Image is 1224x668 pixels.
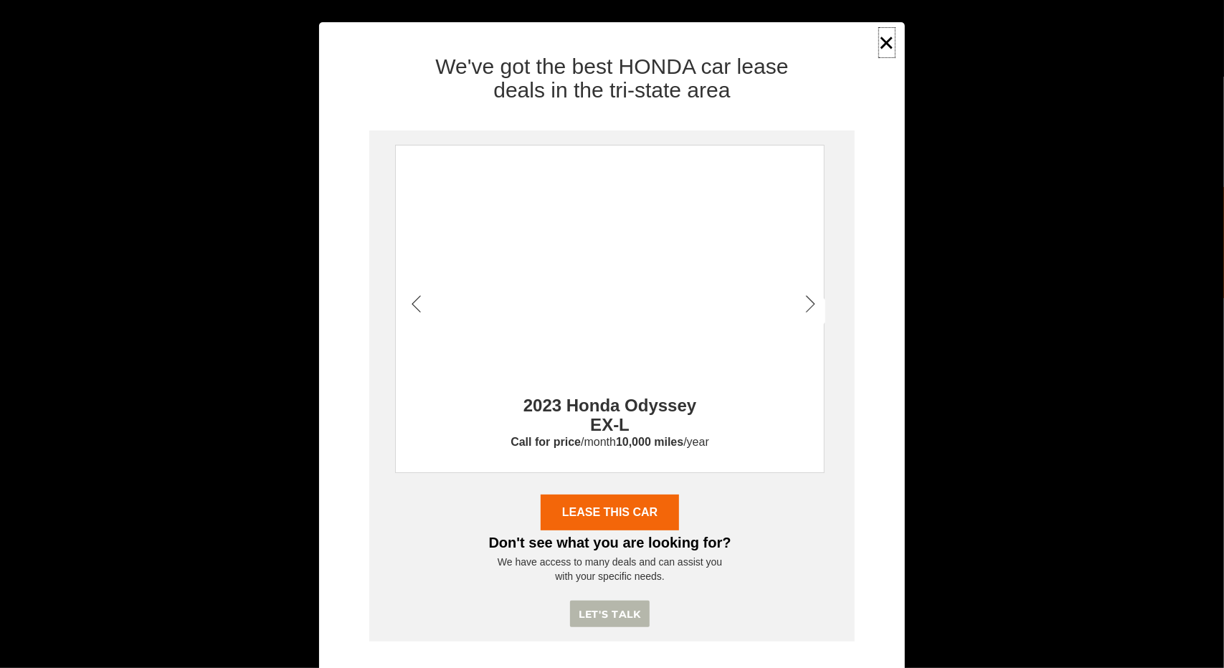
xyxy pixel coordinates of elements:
[511,436,581,448] strong: Call for price
[509,371,711,434] h2: 2023 Honda Odyssey EX-L
[570,601,650,627] button: LET'S TALK
[330,54,894,102] h2: We've got the best HONDA car lease deals in the tri-state area
[541,495,679,530] a: Lease THIS CAR
[570,609,650,620] a: LET'S TALK
[395,555,825,583] p: We have access to many deals and can assist you with your specific needs.
[616,436,683,448] strong: 10,000 miles
[395,530,825,555] h3: Don't see what you are looking for?
[876,25,898,60] button: ×
[396,275,824,451] a: 2023 Honda Odyssey EX-LCall for price/month10,000 miles/year
[396,434,824,451] p: /month /year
